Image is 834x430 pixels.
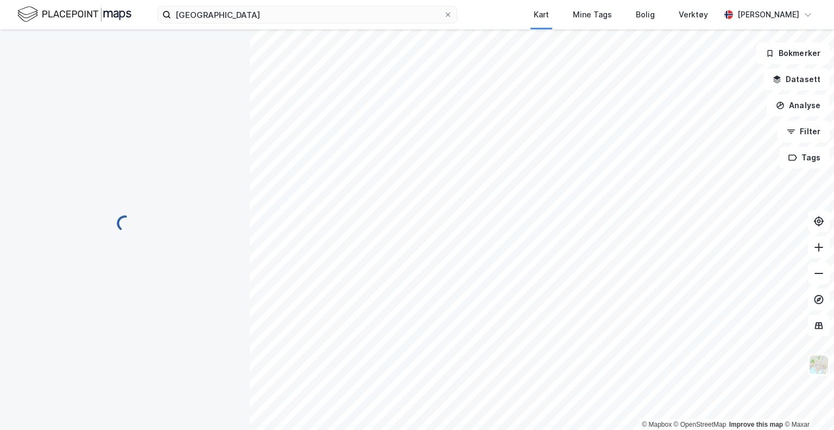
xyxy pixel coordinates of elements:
a: Mapbox [642,421,672,428]
img: Z [808,354,829,375]
div: Mine Tags [573,8,612,21]
button: Filter [778,121,830,142]
a: OpenStreetMap [674,421,726,428]
div: Kart [534,8,549,21]
button: Analyse [767,95,830,116]
input: Søk på adresse, matrikkel, gårdeiere, leietakere eller personer [171,7,444,23]
img: logo.f888ab2527a4732fd821a326f86c7f29.svg [17,5,131,24]
button: Tags [779,147,830,169]
div: Bolig [636,8,655,21]
img: spinner.a6d8c91a73a9ac5275cf975e30b51cfb.svg [116,215,134,232]
a: Improve this map [729,421,783,428]
div: [PERSON_NAME] [737,8,799,21]
iframe: Chat Widget [780,378,834,430]
div: Verktøy [679,8,708,21]
button: Bokmerker [756,42,830,64]
button: Datasett [763,68,830,90]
